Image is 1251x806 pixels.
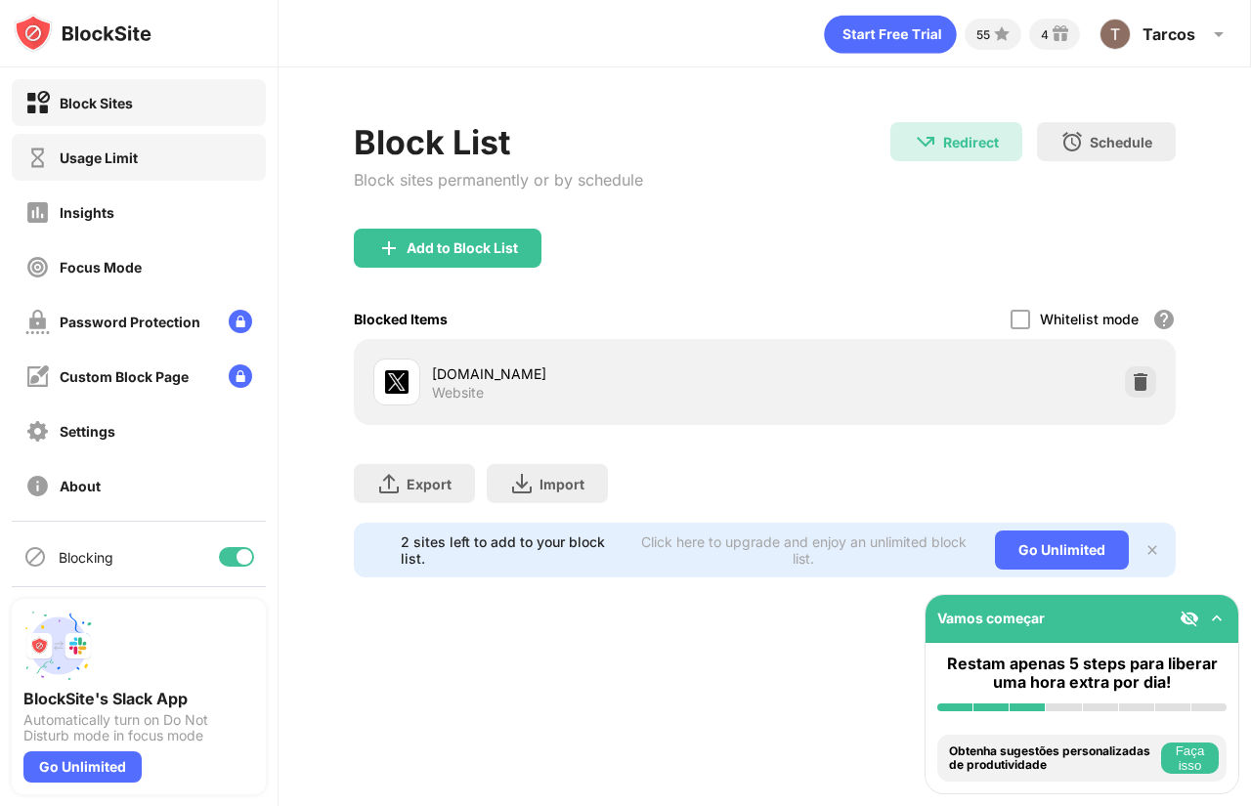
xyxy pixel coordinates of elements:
[59,549,113,566] div: Blocking
[25,419,50,444] img: settings-off.svg
[23,611,94,681] img: push-slack.svg
[432,384,484,402] div: Website
[937,655,1227,692] div: Restam apenas 5 steps para liberar uma hora extra por dia!
[1090,134,1152,150] div: Schedule
[60,368,189,385] div: Custom Block Page
[937,610,1045,626] div: Vamos começar
[354,122,643,162] div: Block List
[635,533,971,567] div: Click here to upgrade and enjoy an unlimited block list.
[824,15,957,54] div: animation
[25,474,50,498] img: about-off.svg
[1040,311,1139,327] div: Whitelist mode
[976,27,990,42] div: 55
[60,204,114,221] div: Insights
[23,751,142,783] div: Go Unlimited
[25,310,50,334] img: password-protection-off.svg
[1049,22,1072,46] img: reward-small.svg
[407,476,452,492] div: Export
[432,363,765,384] div: [DOMAIN_NAME]
[1180,609,1199,628] img: eye-not-visible.svg
[1161,742,1219,774] button: Faça isso
[354,170,643,190] div: Block sites permanently or by schedule
[385,370,409,394] img: favicons
[23,712,254,743] div: Automatically turn on Do Not Disturb mode in focus mode
[995,530,1129,570] div: Go Unlimited
[407,240,518,256] div: Add to Block List
[949,744,1156,773] div: Obtenha sugestões personalizadas de produtividade
[23,689,254,708] div: BlockSite's Slack App
[25,255,50,279] img: focus-off.svg
[1100,19,1131,50] img: ACg8ocLGrCtXU2ZCcfQX-FaW6_GlKZABTKLqgyixX-GFboWt1ZCX8Q=s96-c
[1207,609,1227,628] img: omni-setup-toggle.svg
[354,311,448,327] div: Blocked Items
[25,364,50,389] img: customize-block-page-off.svg
[14,14,151,53] img: logo-blocksite.svg
[229,364,252,388] img: lock-menu.svg
[60,423,115,440] div: Settings
[990,22,1014,46] img: points-small.svg
[23,545,47,569] img: blocking-icon.svg
[60,314,200,330] div: Password Protection
[60,478,101,494] div: About
[1144,542,1160,558] img: x-button.svg
[229,310,252,333] img: lock-menu.svg
[943,134,999,150] div: Redirect
[25,200,50,225] img: insights-off.svg
[60,259,142,276] div: Focus Mode
[539,476,584,492] div: Import
[25,146,50,170] img: time-usage-off.svg
[25,91,50,115] img: block-on.svg
[1041,27,1049,42] div: 4
[401,533,624,567] div: 2 sites left to add to your block list.
[1143,24,1195,44] div: Tarcos
[60,149,138,166] div: Usage Limit
[60,95,133,111] div: Block Sites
